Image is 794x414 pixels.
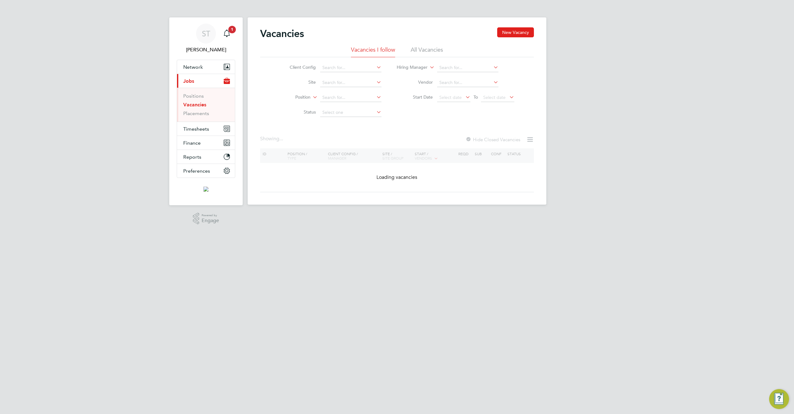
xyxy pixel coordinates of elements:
a: Vacancies [183,102,206,108]
span: 1 [228,26,236,33]
img: seddonconstruction-logo-retina.png [203,187,208,192]
a: Go to account details [177,24,235,53]
li: All Vacancies [411,46,443,57]
input: Select one [320,108,381,117]
label: Start Date [397,94,433,100]
label: Site [280,79,316,85]
nav: Main navigation [169,17,243,205]
span: Sharon T [177,46,235,53]
span: Select date [439,95,462,100]
label: Hide Closed Vacancies [465,137,520,142]
label: Hiring Manager [392,64,427,71]
input: Search for... [320,93,381,102]
span: To [472,93,480,101]
span: Engage [202,218,219,223]
input: Search for... [437,78,498,87]
a: Placements [183,110,209,116]
h2: Vacancies [260,27,304,40]
span: ST [202,30,210,38]
span: Select date [483,95,506,100]
span: Timesheets [183,126,209,132]
button: Engage Resource Center [769,389,789,409]
label: Status [280,109,316,115]
a: Go to home page [177,184,235,194]
li: Vacancies I follow [351,46,395,57]
label: Position [275,94,311,100]
label: Client Config [280,64,316,70]
button: New Vacancy [497,27,534,37]
span: Network [183,64,203,70]
label: Vendor [397,79,433,85]
input: Search for... [320,78,381,87]
span: Finance [183,140,201,146]
a: Positions [183,93,204,99]
input: Search for... [437,63,498,72]
span: Powered by [202,213,219,218]
input: Search for... [320,63,381,72]
span: Jobs [183,78,194,84]
span: Preferences [183,168,210,174]
span: Reports [183,154,201,160]
div: Showing [260,136,284,142]
span: ... [279,136,283,142]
